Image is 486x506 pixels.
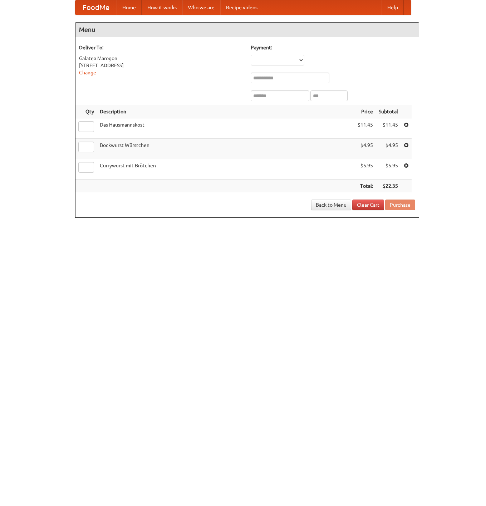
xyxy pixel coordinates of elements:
[382,0,404,15] a: Help
[75,0,117,15] a: FoodMe
[182,0,220,15] a: Who we are
[142,0,182,15] a: How it works
[355,118,376,139] td: $11.45
[376,159,401,180] td: $5.95
[79,70,96,75] a: Change
[79,55,244,62] div: Galatea Marogon
[75,105,97,118] th: Qty
[355,180,376,193] th: Total:
[97,159,355,180] td: Currywurst mit Brötchen
[75,23,419,37] h4: Menu
[385,200,415,210] button: Purchase
[376,180,401,193] th: $22.35
[117,0,142,15] a: Home
[97,118,355,139] td: Das Hausmannskost
[79,44,244,51] h5: Deliver To:
[355,159,376,180] td: $5.95
[352,200,384,210] a: Clear Cart
[376,139,401,159] td: $4.95
[251,44,415,51] h5: Payment:
[311,200,351,210] a: Back to Menu
[355,139,376,159] td: $4.95
[376,118,401,139] td: $11.45
[97,105,355,118] th: Description
[376,105,401,118] th: Subtotal
[79,62,244,69] div: [STREET_ADDRESS]
[220,0,263,15] a: Recipe videos
[97,139,355,159] td: Bockwurst Würstchen
[355,105,376,118] th: Price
